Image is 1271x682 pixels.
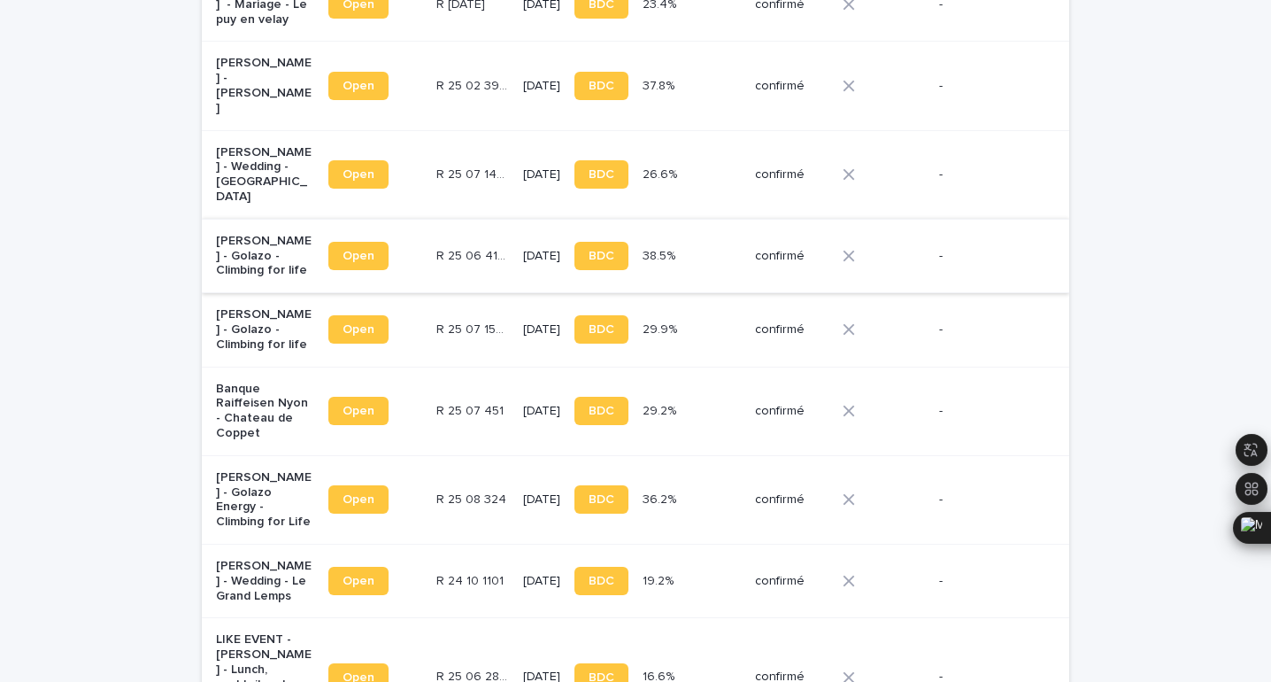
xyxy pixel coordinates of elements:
p: - [939,492,1037,508]
tr: [PERSON_NAME] - Golazo Energy - Climbing for LifeOpenR 25 08 324R 25 08 324 [DATE]BDC36.2%36.2% c... [202,455,1069,544]
p: - [939,167,1037,182]
a: Open [328,72,389,100]
p: [DATE] [523,574,560,589]
a: BDC [574,567,628,595]
p: R 25 08 324 [436,489,510,508]
p: 29.2% [643,400,680,419]
a: Open [328,315,389,344]
p: [PERSON_NAME] - Golazo - Climbing for life [216,234,314,278]
p: confirmé [755,249,828,264]
a: BDC [574,72,628,100]
tr: Banque Raiffeisen Nyon - Chateau de CoppetOpenR 25 07 451R 25 07 451 [DATE]BDC29.2%29.2% confirmé- [202,367,1069,455]
p: confirmé [755,492,828,508]
span: Open [343,493,374,506]
p: R 25 07 1597 [436,319,512,337]
span: BDC [589,168,614,181]
a: BDC [574,397,628,425]
span: Open [343,575,374,587]
p: 38.5% [643,245,679,264]
span: BDC [589,80,614,92]
p: 26.6% [643,164,681,182]
p: - [939,322,1037,337]
tr: [PERSON_NAME] - Golazo - Climbing for lifeOpenR 25 06 4104R 25 06 4104 [DATE]BDC38.5%38.5% confirmé- [202,219,1069,292]
p: - [939,249,1037,264]
span: Open [343,323,374,336]
span: Open [343,168,374,181]
p: - [939,574,1037,589]
p: - [939,404,1037,419]
a: BDC [574,485,628,514]
tr: [PERSON_NAME] - Wedding - Le Grand LempsOpenR 24 10 1101R 24 10 1101 [DATE]BDC19.2%19.2% confirmé- [202,544,1069,617]
p: R 25 06 4104 [436,245,512,264]
span: BDC [589,575,614,587]
a: BDC [574,242,628,270]
p: 29.9% [643,319,681,337]
p: R 24 10 1101 [436,570,507,589]
p: [DATE] [523,492,560,508]
a: BDC [574,160,628,189]
p: R 25 07 1475 [436,164,512,182]
span: Open [343,250,374,262]
a: Open [328,160,389,189]
p: [DATE] [523,404,560,419]
span: BDC [589,250,614,262]
tr: [PERSON_NAME] - [PERSON_NAME]OpenR 25 02 3949R 25 02 3949 [DATE]BDC37.8%37.8% confirmé- [202,42,1069,130]
a: Open [328,397,389,425]
p: [DATE] [523,322,560,337]
p: [PERSON_NAME] - Wedding - [GEOGRAPHIC_DATA] [216,145,314,205]
p: [PERSON_NAME] - Wedding - Le Grand Lemps [216,559,314,603]
tr: [PERSON_NAME] - Golazo - Climbing for lifeOpenR 25 07 1597R 25 07 1597 [DATE]BDC29.9%29.9% confirmé- [202,293,1069,367]
span: Open [343,405,374,417]
p: - [939,79,1037,94]
p: [PERSON_NAME] - Golazo - Climbing for life [216,307,314,352]
a: BDC [574,315,628,344]
span: BDC [589,323,614,336]
p: confirmé [755,574,828,589]
p: R 25 07 451 [436,400,507,419]
a: Open [328,567,389,595]
p: confirmé [755,322,828,337]
span: BDC [589,493,614,506]
p: [PERSON_NAME] - Golazo Energy - Climbing for Life [216,470,314,530]
p: confirmé [755,167,828,182]
span: BDC [589,405,614,417]
p: 37.8% [643,75,678,94]
p: 36.2% [643,489,680,508]
p: [DATE] [523,249,560,264]
p: 19.2% [643,570,677,589]
p: [DATE] [523,79,560,94]
p: R 25 02 3949 [436,75,512,94]
tr: [PERSON_NAME] - Wedding - [GEOGRAPHIC_DATA]OpenR 25 07 1475R 25 07 1475 [DATE]BDC26.6%26.6% confi... [202,130,1069,219]
a: Open [328,485,389,514]
a: Open [328,242,389,270]
p: [DATE] [523,167,560,182]
p: [PERSON_NAME] - [PERSON_NAME] [216,56,314,115]
p: Banque Raiffeisen Nyon - Chateau de Coppet [216,382,314,441]
p: confirmé [755,79,828,94]
p: confirmé [755,404,828,419]
span: Open [343,80,374,92]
